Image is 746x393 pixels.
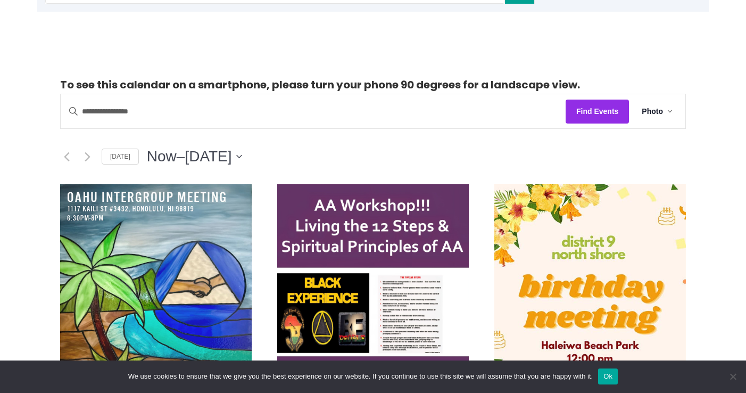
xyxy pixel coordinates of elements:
input: Enter Keyword. Search for events by Keyword. [61,95,566,128]
a: Previous Events [60,150,73,163]
button: Find Events [566,100,629,124]
span: [DATE] [185,146,231,167]
span: We use cookies to ensure that we give you the best experience on our website. If you continue to ... [128,371,593,382]
button: Ok [598,369,618,384]
span: Now [147,146,177,167]
strong: To see this calendar on a smartphone, please turn your phone 90 degrees for a landscape view. [60,77,580,92]
span: No [727,371,738,382]
a: [DATE] [102,149,139,165]
button: Click to toggle datepicker [147,146,242,167]
a: Next Events [81,150,94,163]
button: Photo [629,94,685,128]
span: – [177,146,185,167]
span: Photo [642,105,663,118]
